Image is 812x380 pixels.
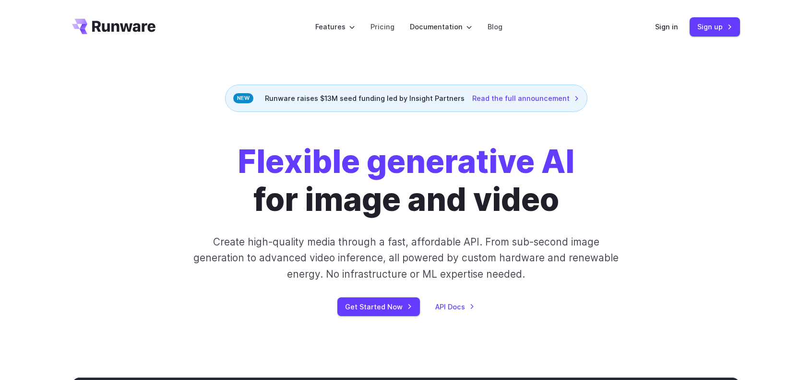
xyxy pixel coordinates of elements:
p: Create high-quality media through a fast, affordable API. From sub-second image generation to adv... [192,234,620,282]
a: Go to / [72,19,155,34]
a: API Docs [435,301,475,312]
label: Documentation [410,21,472,32]
a: Read the full announcement [472,93,579,104]
label: Features [315,21,355,32]
a: Blog [488,21,502,32]
h1: for image and video [238,143,574,219]
div: Runware raises $13M seed funding led by Insight Partners [225,85,587,112]
a: Pricing [370,21,394,32]
a: Sign up [690,17,740,36]
a: Sign in [655,21,678,32]
strong: Flexible generative AI [238,142,574,181]
a: Get Started Now [337,297,420,316]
